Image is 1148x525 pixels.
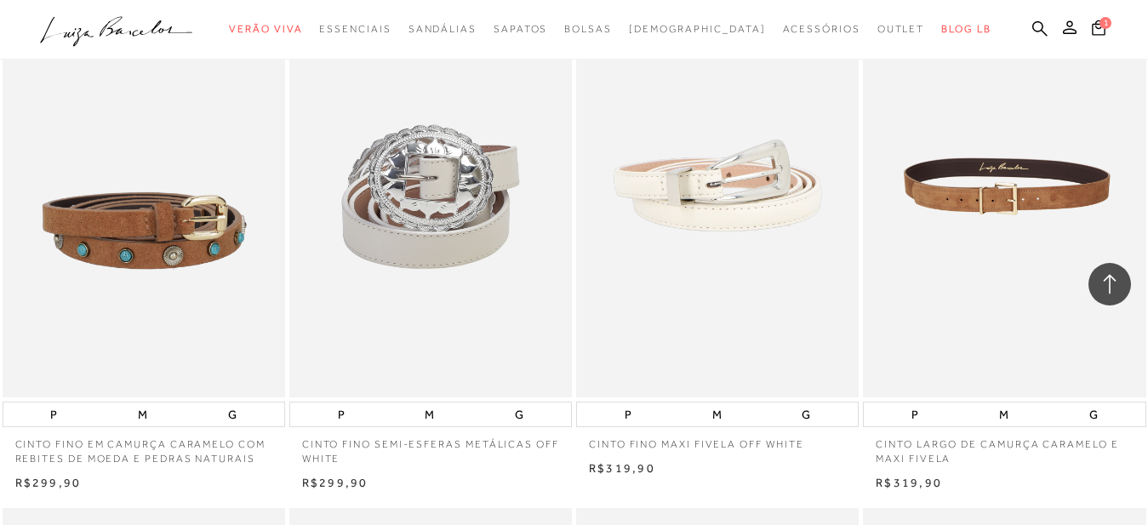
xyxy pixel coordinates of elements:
button: P [620,402,637,426]
a: BLOG LB [941,14,991,45]
button: P [45,402,62,426]
span: R$319,90 [589,461,655,475]
span: Verão Viva [229,23,302,35]
span: Sandálias [408,23,477,35]
span: Outlet [877,23,925,35]
a: categoryNavScreenReaderText [408,14,477,45]
a: CINTO FINO MAXI FIVELA OFF WHITE [576,427,859,452]
span: BLOG LB [941,23,991,35]
a: CINTO FINO EM CAMURÇA CARAMELO COM REBITES DE MOEDA E PEDRAS NATURAIS [3,427,285,466]
button: G [223,402,242,426]
span: 1 [1099,17,1111,29]
a: categoryNavScreenReaderText [564,14,612,45]
button: M [707,402,727,426]
button: P [333,402,350,426]
span: Sapatos [494,23,547,35]
span: R$299,90 [302,476,368,489]
a: categoryNavScreenReaderText [319,14,391,45]
button: G [797,402,815,426]
a: categoryNavScreenReaderText [229,14,302,45]
button: M [420,402,439,426]
a: CINTO FINO SEMI-ESFERAS METÁLICAS OFF WHITE [289,427,572,466]
a: CINTO LARGO DE CAMURÇA CARAMELO E MAXI FIVELA [863,427,1145,466]
a: categoryNavScreenReaderText [877,14,925,45]
span: Acessórios [783,23,860,35]
a: noSubCategoriesText [629,14,766,45]
button: M [994,402,1014,426]
span: Essenciais [319,23,391,35]
button: P [906,402,923,426]
button: G [1084,402,1103,426]
span: [DEMOGRAPHIC_DATA] [629,23,766,35]
span: R$319,90 [876,476,942,489]
button: M [133,402,152,426]
span: Bolsas [564,23,612,35]
a: categoryNavScreenReaderText [783,14,860,45]
button: 1 [1087,19,1111,42]
span: R$299,90 [15,476,82,489]
button: G [510,402,528,426]
a: categoryNavScreenReaderText [494,14,547,45]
